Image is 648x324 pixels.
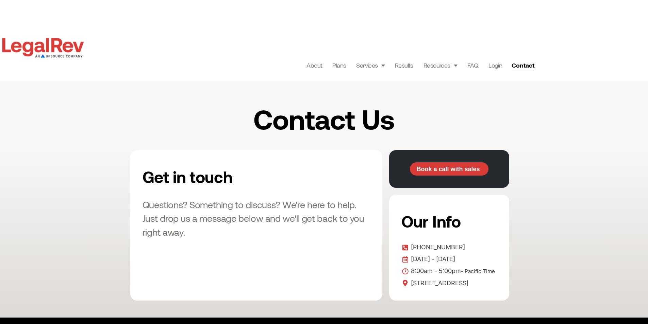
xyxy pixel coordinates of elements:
nav: Menu [306,60,502,70]
a: [PHONE_NUMBER] [401,242,497,252]
span: Book a call with sales [416,166,480,172]
h1: Contact Us [188,105,460,133]
a: About [306,60,322,70]
a: Services [356,60,385,70]
h3: Questions? Something to discuss? We're here to help. Just drop us a message below and we'll get b... [143,198,370,239]
a: Book a call with sales [410,162,488,176]
h2: Get in touch [143,162,302,191]
span: [PHONE_NUMBER] [409,242,465,252]
span: Contact [512,62,534,68]
a: Plans [332,60,346,70]
span: [STREET_ADDRESS] [409,278,468,288]
span: 8:00am - 5:00pm [409,266,495,276]
span: [DATE] - [DATE] [409,254,455,264]
a: Login [488,60,502,70]
a: Contact [509,60,539,71]
a: Results [395,60,413,70]
h2: Our Info [401,207,495,235]
a: FAQ [467,60,478,70]
span: - Pacific Time [461,268,495,274]
a: Resources [423,60,457,70]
